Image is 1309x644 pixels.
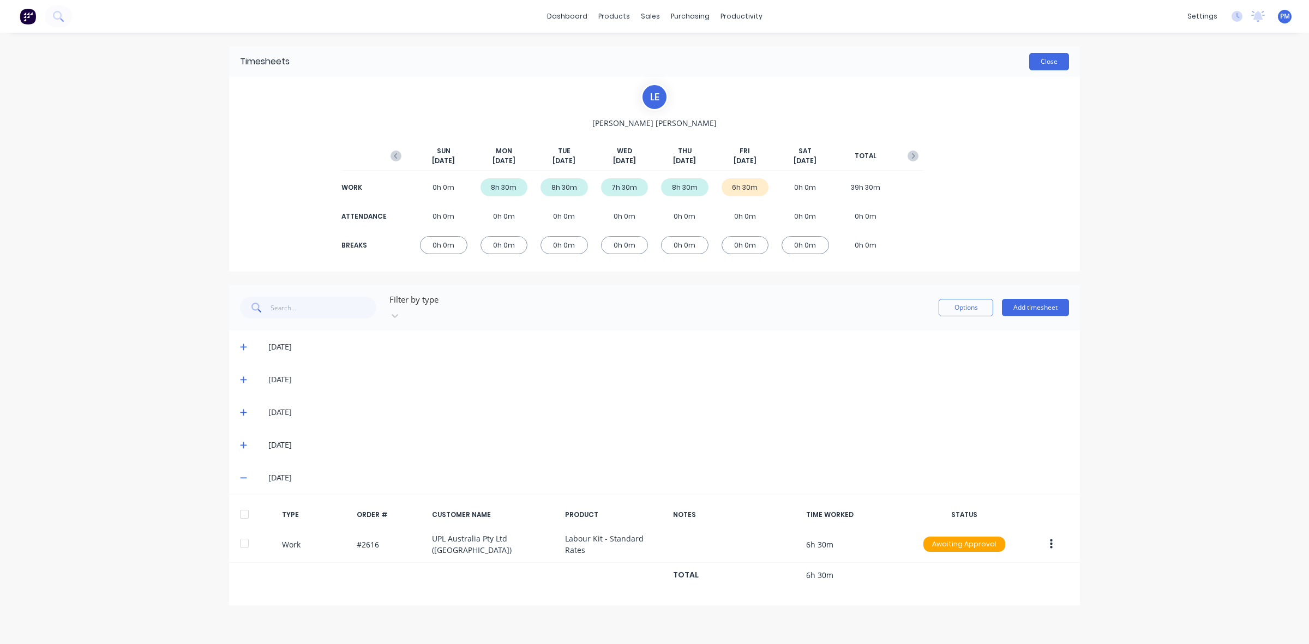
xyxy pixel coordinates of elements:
div: products [593,8,635,25]
span: [DATE] [493,156,515,166]
span: [DATE] [432,156,455,166]
span: [DATE] [613,156,636,166]
div: CUSTOMER NAME [432,510,556,520]
span: WED [617,146,632,156]
span: [DATE] [734,156,756,166]
span: FRI [740,146,750,156]
input: Search... [271,297,377,318]
div: 39h 30m [842,178,890,196]
div: [DATE] [268,374,1069,386]
a: dashboard [542,8,593,25]
div: [DATE] [268,341,1069,353]
span: SAT [798,146,812,156]
span: [DATE] [794,156,816,166]
div: [DATE] [268,439,1069,451]
div: 0h 0m [601,236,649,254]
div: 0h 0m [420,236,467,254]
div: 8h 30m [541,178,588,196]
div: 0h 0m [541,236,588,254]
div: 0h 0m [842,236,890,254]
div: 0h 0m [782,207,829,225]
div: productivity [715,8,768,25]
span: THU [678,146,692,156]
img: Factory [20,8,36,25]
div: 0h 0m [481,207,528,225]
div: 6h 30m [722,178,769,196]
span: PM [1280,11,1290,21]
div: STATUS [915,510,1014,520]
span: [PERSON_NAME] [PERSON_NAME] [592,117,717,129]
div: WORK [341,183,385,192]
span: TOTAL [855,151,876,161]
div: purchasing [665,8,715,25]
div: 0h 0m [661,236,708,254]
div: [DATE] [268,472,1069,484]
div: BREAKS [341,240,385,250]
div: [DATE] [268,406,1069,418]
div: 0h 0m [420,178,467,196]
div: PRODUCT [565,510,664,520]
div: 0h 0m [782,178,829,196]
div: sales [635,8,665,25]
div: TYPE [282,510,349,520]
div: TIME WORKED [806,510,905,520]
div: 0h 0m [842,207,890,225]
div: 7h 30m [601,178,649,196]
div: Awaiting Approval [923,537,1005,552]
div: Timesheets [240,55,290,68]
div: 8h 30m [661,178,708,196]
div: 0h 0m [661,207,708,225]
div: 0h 0m [601,207,649,225]
div: NOTES [673,510,797,520]
div: settings [1182,8,1223,25]
div: 0h 0m [541,207,588,225]
button: Close [1029,53,1069,70]
div: 0h 0m [722,207,769,225]
div: 0h 0m [420,207,467,225]
div: L E [641,83,668,111]
div: 8h 30m [481,178,528,196]
span: SUN [437,146,451,156]
span: MON [496,146,512,156]
div: ATTENDANCE [341,212,385,221]
div: ORDER # [357,510,423,520]
span: [DATE] [673,156,696,166]
div: 0h 0m [481,236,528,254]
span: TUE [558,146,571,156]
div: 0h 0m [782,236,829,254]
button: Options [939,299,993,316]
span: [DATE] [553,156,575,166]
button: Add timesheet [1002,299,1069,316]
div: 0h 0m [722,236,769,254]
